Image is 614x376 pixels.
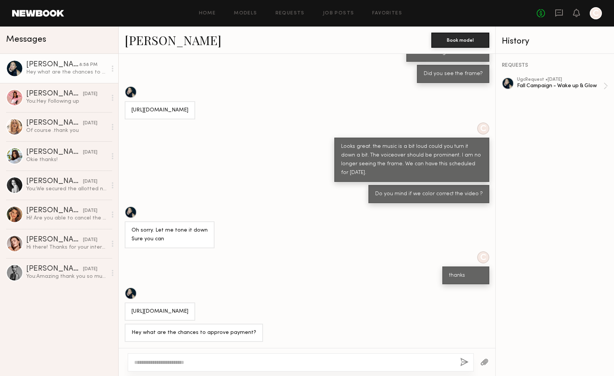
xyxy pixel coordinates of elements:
div: You: We secured the allotted number of partnerships. I will reach out if we need additional conte... [26,185,107,193]
div: Looks great. the music is a bit loud could you turn it down a bit. The voiceover should be promin... [341,143,482,177]
a: C [590,7,602,19]
a: Book model [431,36,489,43]
div: [DATE] [83,237,97,244]
a: Favorites [372,11,402,16]
div: Fall Campaign - Wake up & Glow [517,82,603,89]
div: [PERSON_NAME] [26,90,83,98]
div: Hi there! Thanks for your interest :) Is there any flexibility in the budget? Typically for an ed... [26,244,107,251]
div: thanks [449,271,482,280]
div: Did you see the frame? [424,70,482,78]
div: [URL][DOMAIN_NAME] [132,307,188,316]
div: [DATE] [83,149,97,156]
div: [DATE] [83,207,97,215]
a: Models [234,11,257,16]
a: Requests [276,11,305,16]
span: Messages [6,35,46,44]
div: Okie thanks! [26,156,107,163]
div: [PERSON_NAME] [26,149,83,156]
div: ugc Request • [DATE] [517,77,603,82]
div: [PERSON_NAME] [26,119,83,127]
div: History [502,37,608,46]
a: Home [199,11,216,16]
div: [PERSON_NAME] [26,265,83,273]
div: [DATE] [83,266,97,273]
div: [PERSON_NAME] [26,61,79,69]
div: 8:58 PM [79,61,97,69]
div: REQUESTS [502,63,608,68]
div: Oh sorry. Let me tone it down Sure you can [132,226,208,244]
div: [DATE] [83,91,97,98]
div: You: Hey Following up [26,98,107,105]
a: Job Posts [323,11,354,16]
a: ugcRequest •[DATE]Fall Campaign - Wake up & Glow [517,77,608,95]
div: [PERSON_NAME] [26,178,83,185]
div: [DATE] [83,178,97,185]
div: [PERSON_NAME] [26,207,83,215]
div: You: Amazing thank you so much [PERSON_NAME] [26,273,107,280]
div: Of course .thank you [26,127,107,134]
div: Hey what are the chances to approve payment? [132,329,256,337]
button: Book model [431,33,489,48]
div: [PERSON_NAME] [26,236,83,244]
div: Do you mind if we color correct the video ? [375,190,482,199]
div: Hey what are the chances to approve payment? [26,69,107,76]
div: [DATE] [83,120,97,127]
div: [URL][DOMAIN_NAME] [132,106,188,115]
div: Hi! Are you able to cancel the job please? Just want to make sure you don’t send products my way.... [26,215,107,222]
a: [PERSON_NAME] [125,32,221,48]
